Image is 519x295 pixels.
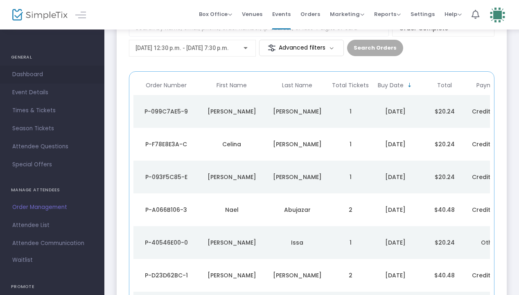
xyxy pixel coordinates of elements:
h4: PROMOTE [11,279,93,295]
div: Abujazar [266,206,328,214]
span: Reports [374,10,401,18]
span: [DATE] 12:30 p.m. - [DATE] 7:30 p.m. [135,45,229,51]
span: Credit Card [472,107,507,116]
span: Season Tickets [12,123,92,134]
span: Last Name [282,82,312,89]
span: Credit Card [472,271,507,279]
td: 1 [330,226,371,259]
th: Total Tickets [330,76,371,95]
span: Sortable [406,82,413,88]
div: Issa [266,238,328,247]
td: 1 [330,95,371,128]
div: Nael [201,206,262,214]
div: Gallagher [266,173,328,181]
div: Dominick [201,271,262,279]
h4: MANAGE ATTENDEES [11,182,93,198]
span: Times & Tickets [12,105,92,116]
div: Hasbun [266,140,328,148]
td: 2 [330,259,371,292]
span: Attendee Questions [12,141,92,152]
span: Special Offers [12,159,92,170]
div: 2025-08-18 [373,238,418,247]
span: Box Office [199,10,232,18]
td: 1 [330,161,371,193]
div: Celina [201,140,262,148]
span: Credit Card [472,140,507,148]
td: 2 [330,193,371,226]
h4: GENERAL [11,49,93,66]
span: Other [481,238,498,247]
img: filter [268,44,276,52]
span: Settings [411,4,435,25]
div: Allard [266,271,328,279]
span: Event Details [12,87,92,98]
div: 2025-08-18 [373,271,418,279]
span: Marketing [330,10,364,18]
td: $20.24 [420,95,469,128]
span: Buy Date [378,82,404,89]
span: Help [445,10,462,18]
span: Attendee List [12,220,92,231]
div: 2025-08-18 [373,140,418,148]
td: $20.24 [420,226,469,259]
div: P-093F5C85-E [135,173,197,181]
div: 2025-08-18 [373,107,418,116]
div: P-D23D62BC-1 [135,271,197,279]
span: Attendee Communication [12,238,92,249]
div: AMALIA [201,107,262,116]
div: 2025-08-18 [373,206,418,214]
div: ANAYA [266,107,328,116]
span: Orders [300,4,320,25]
span: Payment [476,82,503,89]
div: P-F78E8E3A-C [135,140,197,148]
td: 1 [330,128,371,161]
span: Events [272,4,291,25]
div: 2025-08-18 [373,173,418,181]
td: $40.48 [420,193,469,226]
td: $20.24 [420,128,469,161]
td: $40.48 [420,259,469,292]
span: Dashboard [12,69,92,80]
div: Dylan [201,173,262,181]
m-button: Advanced filters [259,40,344,56]
td: $20.24 [420,161,469,193]
span: Credit Card [472,173,507,181]
div: P-099C7AE5-9 [135,107,197,116]
span: First Name [217,82,247,89]
span: Order Management [12,202,92,213]
span: Venues [242,4,262,25]
span: Waitlist [12,256,33,264]
div: P-A066B106-3 [135,206,197,214]
span: Credit Card [472,206,507,214]
span: Order Number [146,82,187,89]
span: Total [437,82,452,89]
div: Anthony [201,238,262,247]
div: P-40546E00-0 [135,238,197,247]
